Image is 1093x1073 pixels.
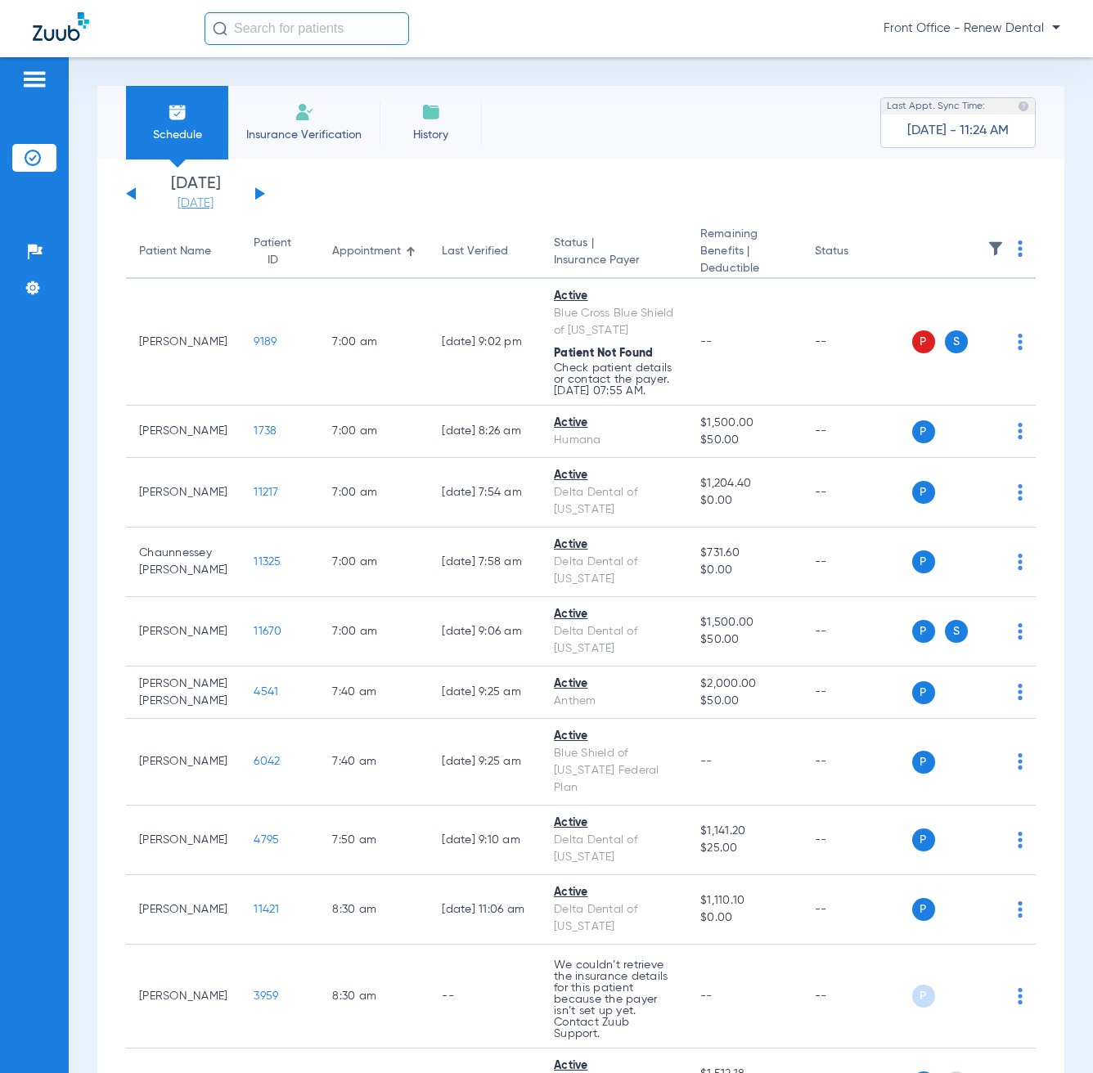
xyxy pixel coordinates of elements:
img: Schedule [168,102,187,122]
td: -- [802,667,912,719]
td: [PERSON_NAME] [126,806,241,875]
span: 4541 [254,686,278,698]
span: 4795 [254,834,279,846]
img: group-dot-blue.svg [1018,988,1023,1004]
span: $50.00 [700,631,788,649]
td: 8:30 AM [319,945,429,1048]
img: Manual Insurance Verification [295,102,314,122]
td: -- [802,279,912,406]
div: Delta Dental of [US_STATE] [554,554,674,588]
th: Status [802,226,912,279]
div: Patient ID [254,235,306,269]
img: group-dot-blue.svg [1018,901,1023,918]
td: [DATE] 9:25 AM [429,719,541,806]
img: x.svg [981,423,997,439]
img: x.svg [981,753,997,770]
span: Last Appt. Sync Time: [887,98,985,114]
img: x.svg [981,623,997,640]
span: 9189 [254,336,277,348]
span: P [912,330,935,353]
iframe: Chat Widget [1011,994,1093,1073]
td: [PERSON_NAME] [126,279,241,406]
span: 6042 [254,756,280,767]
span: $50.00 [700,432,788,449]
img: filter.svg [987,240,1004,257]
td: [PERSON_NAME] [126,875,241,945]
img: group-dot-blue.svg [1018,484,1023,501]
img: Zuub Logo [33,12,89,41]
span: $1,500.00 [700,415,788,432]
div: Active [554,606,674,623]
div: Active [554,728,674,745]
td: [DATE] 9:06 AM [429,597,541,667]
span: Schedule [138,127,216,143]
td: 7:50 AM [319,806,429,875]
span: P [912,898,935,921]
a: [DATE] [146,195,245,212]
td: 7:00 AM [319,406,429,458]
div: Active [554,884,674,901]
span: P [912,751,935,774]
td: -- [802,719,912,806]
div: Delta Dental of [US_STATE] [554,623,674,658]
td: [DATE] 9:25 AM [429,667,541,719]
span: -- [700,990,713,1002]
td: [DATE] 9:10 AM [429,806,541,875]
img: x.svg [981,484,997,501]
span: P [912,420,935,443]
td: [PERSON_NAME] [126,945,241,1048]
div: Active [554,815,674,832]
span: $0.00 [700,562,788,579]
td: [PERSON_NAME] [126,406,241,458]
div: Anthem [554,693,674,710]
img: group-dot-blue.svg [1018,240,1023,257]
div: Humana [554,432,674,449]
div: Patient Name [139,243,227,260]
span: P [912,985,935,1008]
img: group-dot-blue.svg [1018,832,1023,848]
span: $50.00 [700,693,788,710]
div: Delta Dental of [US_STATE] [554,901,674,936]
span: P [912,620,935,643]
td: [PERSON_NAME] [PERSON_NAME] [126,667,241,719]
div: Blue Cross Blue Shield of [US_STATE] [554,305,674,339]
span: 1738 [254,425,277,437]
div: Appointment [332,243,416,260]
span: $0.00 [700,492,788,510]
div: Patient ID [254,235,291,269]
li: [DATE] [146,176,245,212]
img: History [421,102,441,122]
div: Active [554,288,674,305]
span: -- [700,336,713,348]
img: x.svg [981,554,997,570]
td: [PERSON_NAME] [126,458,241,528]
div: Appointment [332,243,401,260]
input: Search for patients [205,12,409,45]
div: Active [554,415,674,432]
img: x.svg [981,334,997,350]
img: group-dot-blue.svg [1018,684,1023,700]
div: Active [554,676,674,693]
span: 11217 [254,487,278,498]
span: Insurance Verification [241,127,367,143]
img: x.svg [981,684,997,700]
img: x.svg [981,988,997,1004]
td: [DATE] 9:02 PM [429,279,541,406]
p: Check patient details or contact the payer. [DATE] 07:55 AM. [554,362,674,397]
div: Delta Dental of [US_STATE] [554,484,674,519]
span: 11325 [254,556,281,568]
img: last sync help info [1018,101,1029,112]
td: -- [802,597,912,667]
td: -- [802,806,912,875]
td: 7:00 AM [319,279,429,406]
span: $1,204.40 [700,475,788,492]
td: 8:30 AM [319,875,429,945]
img: group-dot-blue.svg [1018,334,1023,350]
td: 7:40 AM [319,667,429,719]
div: Blue Shield of [US_STATE] Federal Plan [554,745,674,797]
td: 7:00 AM [319,458,429,528]
span: Front Office - Renew Dental [884,20,1060,37]
td: -- [802,458,912,528]
td: -- [802,875,912,945]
